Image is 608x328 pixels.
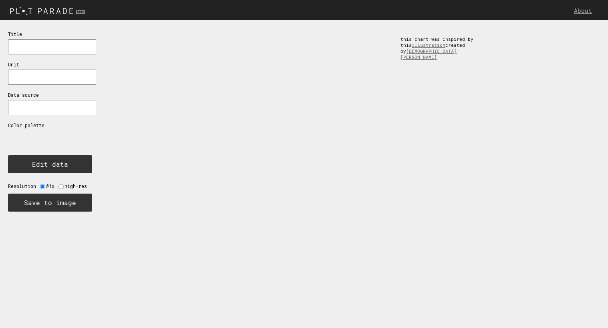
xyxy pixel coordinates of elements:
p: Color palette [8,122,96,128]
button: Save to image [8,194,92,212]
p: Title [8,31,96,37]
label: high-res [64,183,91,189]
button: Edit data [8,155,92,173]
label: Resolution [8,183,40,189]
div: this chart was inspired by this created by [393,28,489,68]
a: illustration [412,42,445,48]
label: @1x [46,183,58,189]
p: Data source [8,92,96,98]
a: About [574,7,596,14]
p: Unit [8,62,96,68]
a: [DEMOGRAPHIC_DATA][PERSON_NAME] [401,48,457,60]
